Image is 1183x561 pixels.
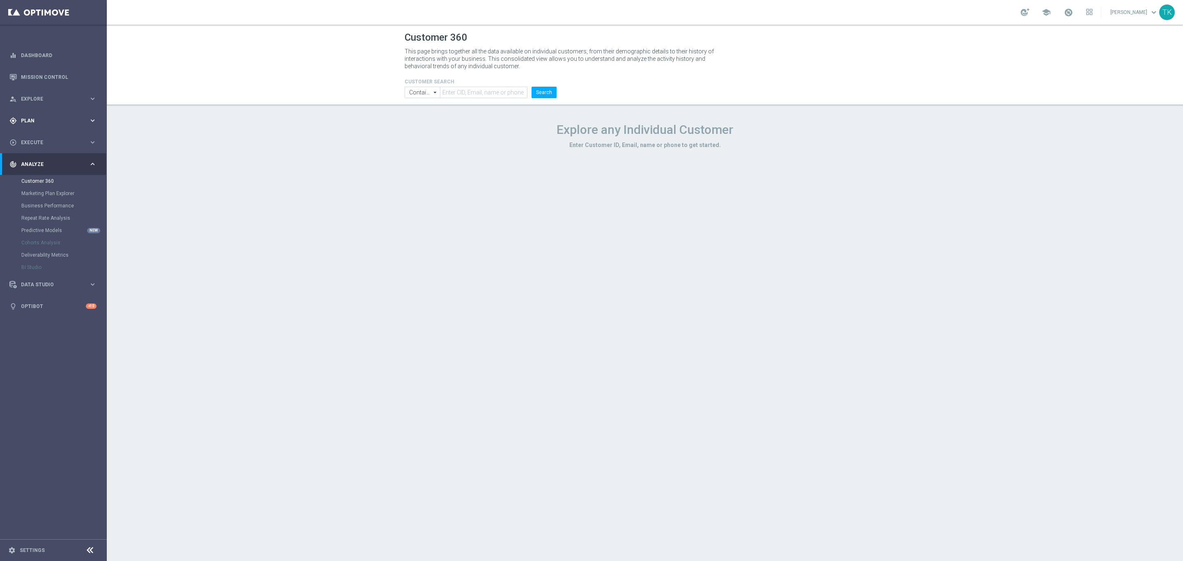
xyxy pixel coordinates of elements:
div: Deliverability Metrics [21,249,106,261]
i: keyboard_arrow_right [89,95,97,103]
span: school [1042,8,1051,17]
i: equalizer [9,52,17,59]
div: Customer 360 [21,175,106,187]
div: NEW [87,228,100,233]
span: Plan [21,118,89,123]
button: equalizer Dashboard [9,52,97,59]
div: Business Performance [21,200,106,212]
button: Data Studio keyboard_arrow_right [9,281,97,288]
button: play_circle_outline Execute keyboard_arrow_right [9,139,97,146]
a: Predictive Models [21,227,85,234]
div: Plan [9,117,89,124]
div: Mission Control [9,66,97,88]
div: Data Studio [9,281,89,288]
div: Explore [9,95,89,103]
button: Search [532,87,557,98]
div: Optibot [9,295,97,317]
i: gps_fixed [9,117,17,124]
i: track_changes [9,161,17,168]
h3: Enter Customer ID, Email, name or phone to get started. [405,141,885,149]
button: track_changes Analyze keyboard_arrow_right [9,161,97,168]
a: [PERSON_NAME]keyboard_arrow_down [1109,6,1159,18]
i: keyboard_arrow_right [89,138,97,146]
input: Contains [405,87,440,98]
h1: Customer 360 [405,32,885,44]
i: lightbulb [9,303,17,310]
div: Predictive Models [21,224,106,237]
i: settings [8,547,16,554]
span: Analyze [21,162,89,167]
span: keyboard_arrow_down [1149,8,1158,17]
div: TK [1159,5,1175,20]
a: Deliverability Metrics [21,252,85,258]
i: keyboard_arrow_right [89,117,97,124]
a: Repeat Rate Analysis [21,215,85,221]
div: BI Studio [21,261,106,274]
div: +10 [86,303,97,309]
h4: CUSTOMER SEARCH [405,79,557,85]
i: person_search [9,95,17,103]
a: Marketing Plan Explorer [21,190,85,197]
i: arrow_drop_down [431,87,440,98]
a: Business Performance [21,202,85,209]
h1: Explore any Individual Customer [405,122,885,137]
a: Customer 360 [21,178,85,184]
i: keyboard_arrow_right [89,280,97,288]
div: Marketing Plan Explorer [21,187,106,200]
span: Execute [21,140,89,145]
i: keyboard_arrow_right [89,160,97,168]
div: Analyze [9,161,89,168]
a: Dashboard [21,44,97,66]
a: Mission Control [21,66,97,88]
div: Repeat Rate Analysis [21,212,106,224]
div: Dashboard [9,44,97,66]
button: gps_fixed Plan keyboard_arrow_right [9,117,97,124]
p: This page brings together all the data available on individual customers, from their demographic ... [405,48,721,70]
a: Settings [20,548,45,553]
i: play_circle_outline [9,139,17,146]
div: Cohorts Analysis [21,237,106,249]
button: person_search Explore keyboard_arrow_right [9,96,97,102]
span: Explore [21,97,89,101]
a: Optibot [21,295,86,317]
button: Mission Control [9,74,97,80]
div: Execute [9,139,89,146]
input: Enter CID, Email, name or phone [440,87,527,98]
button: lightbulb Optibot +10 [9,303,97,310]
span: Data Studio [21,282,89,287]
